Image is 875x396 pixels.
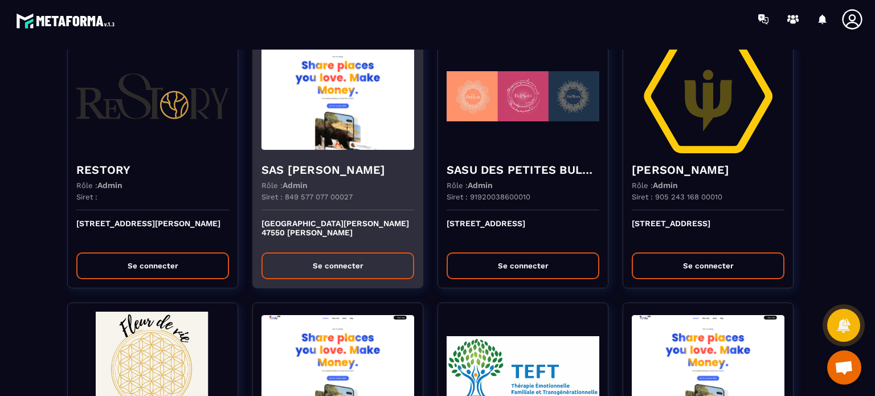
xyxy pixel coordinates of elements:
[283,181,308,190] span: Admin
[76,162,229,178] h4: RESTORY
[16,10,118,31] img: logo
[632,39,784,153] img: funnel-background
[632,252,784,279] button: Se connecter
[76,181,122,190] p: Rôle :
[468,181,493,190] span: Admin
[447,193,530,201] p: Siret : 91920038600010
[447,181,493,190] p: Rôle :
[76,39,229,153] img: funnel-background
[447,219,599,244] p: [STREET_ADDRESS]
[447,39,599,153] img: funnel-background
[632,181,678,190] p: Rôle :
[261,219,414,244] p: [GEOGRAPHIC_DATA][PERSON_NAME] 47550 [PERSON_NAME]
[261,193,353,201] p: Siret : 849 577 077 00027
[76,193,97,201] p: Siret :
[76,252,229,279] button: Se connecter
[97,181,122,190] span: Admin
[261,252,414,279] button: Se connecter
[261,181,308,190] p: Rôle :
[447,252,599,279] button: Se connecter
[632,162,784,178] h4: [PERSON_NAME]
[261,162,414,178] h4: SAS [PERSON_NAME]
[261,39,414,153] img: funnel-background
[76,219,229,244] p: [STREET_ADDRESS][PERSON_NAME]
[447,162,599,178] h4: SASU DES PETITES BULLES
[632,219,784,244] p: [STREET_ADDRESS]
[653,181,678,190] span: Admin
[827,350,861,385] div: Ouvrir le chat
[632,193,722,201] p: Siret : 905 243 168 00010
